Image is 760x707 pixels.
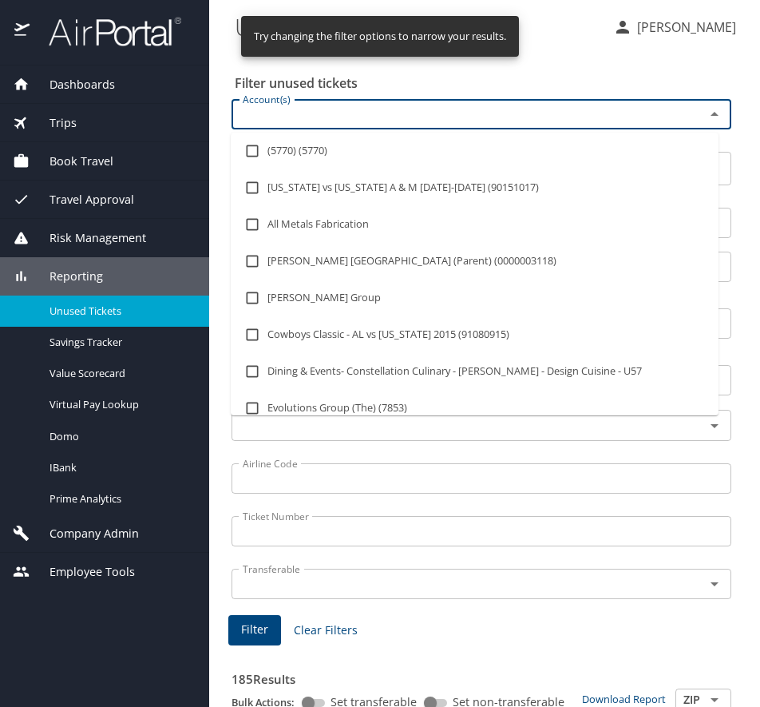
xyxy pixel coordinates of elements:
button: Close [703,103,726,125]
li: Cowboys Classic - AL vs [US_STATE] 2015 (91080915) [231,316,718,353]
li: [US_STATE] vs [US_STATE] A & M [DATE]-[DATE] (90151017) [231,169,718,206]
button: Filter [228,615,281,646]
li: [PERSON_NAME] Group [231,280,718,316]
span: Virtual Pay Lookup [49,397,190,412]
span: Dashboards [30,76,115,93]
span: Filter [241,620,268,640]
span: Reporting [30,268,103,285]
button: Clear Filters [287,616,364,645]
span: Travel Approval [30,191,134,209]
p: [PERSON_NAME] [632,18,736,37]
li: [PERSON_NAME] [GEOGRAPHIC_DATA] (Parent) (0000003118) [231,243,718,280]
a: Download Report [582,692,666,706]
span: Company Admin [30,525,139,542]
div: Try changing the filter options to narrow your results. [254,21,506,52]
h2: Filter unused tickets [235,70,734,96]
span: Domo [49,429,190,444]
span: IBank [49,460,190,475]
li: Evolutions Group (The) (7853) [231,390,718,427]
img: airportal-logo.png [31,16,181,47]
span: Unused Tickets [49,304,190,319]
span: Clear Filters [294,621,358,641]
span: Prime Analytics [49,491,190,506]
span: Employee Tools [30,563,135,581]
button: Open [703,573,726,595]
button: [PERSON_NAME] [607,13,742,42]
span: Trips [30,114,77,132]
h1: Unused Tickets [235,2,600,51]
button: Open [703,415,726,437]
span: Value Scorecard [49,366,190,381]
span: Risk Management [30,229,146,247]
li: (5770) (5770) [231,133,718,169]
span: Savings Tracker [49,335,190,350]
li: All Metals Fabrication [231,206,718,243]
h3: 185 Results [232,661,731,689]
span: Book Travel [30,153,113,170]
li: Dining & Events- Constellation Culinary - [PERSON_NAME] - Design Cuisine - U57 [231,353,718,390]
img: icon-airportal.png [14,16,31,47]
